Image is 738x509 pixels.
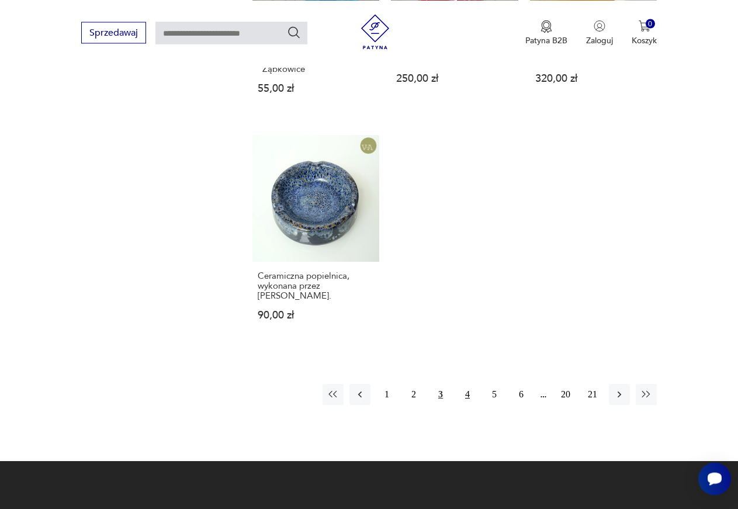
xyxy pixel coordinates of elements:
img: Ikona medalu [540,20,552,33]
img: Ikonka użytkownika [594,20,605,32]
a: Sprzedawaj [81,29,146,37]
h3: Ceramiczna popielnica, wykonana przez [PERSON_NAME]. [258,271,374,301]
div: 0 [646,19,656,29]
button: 20 [555,384,576,405]
p: 250,00 zł [396,74,512,84]
a: Ceramiczna popielnica, wykonana przez Veb Haldensleben.Ceramiczna popielnica, wykonana przez [PER... [252,135,379,343]
button: 21 [582,384,603,405]
p: 55,00 zł [258,84,374,94]
button: Sprzedawaj [81,22,146,43]
p: Patyna B2B [525,34,567,46]
button: Patyna B2B [525,20,567,46]
button: 4 [457,384,478,405]
h3: Szklana popielnica, Huta Szkła Gospodarczego "Ząbkowice" [258,44,374,74]
button: 1 [376,384,397,405]
img: Ikona koszyka [639,20,650,32]
button: 6 [511,384,532,405]
p: 90,00 zł [258,310,374,320]
button: Zaloguj [586,20,613,46]
button: 0Koszyk [632,20,657,46]
p: 320,00 zł [535,74,652,84]
p: Zaloguj [586,34,613,46]
p: Koszyk [632,34,657,46]
img: Patyna - sklep z meblami i dekoracjami vintage [358,14,393,49]
button: 2 [403,384,424,405]
a: Ikona medaluPatyna B2B [525,20,567,46]
iframe: Smartsupp widget button [698,462,731,495]
button: 3 [430,384,451,405]
button: 5 [484,384,505,405]
button: Szukaj [287,25,301,39]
